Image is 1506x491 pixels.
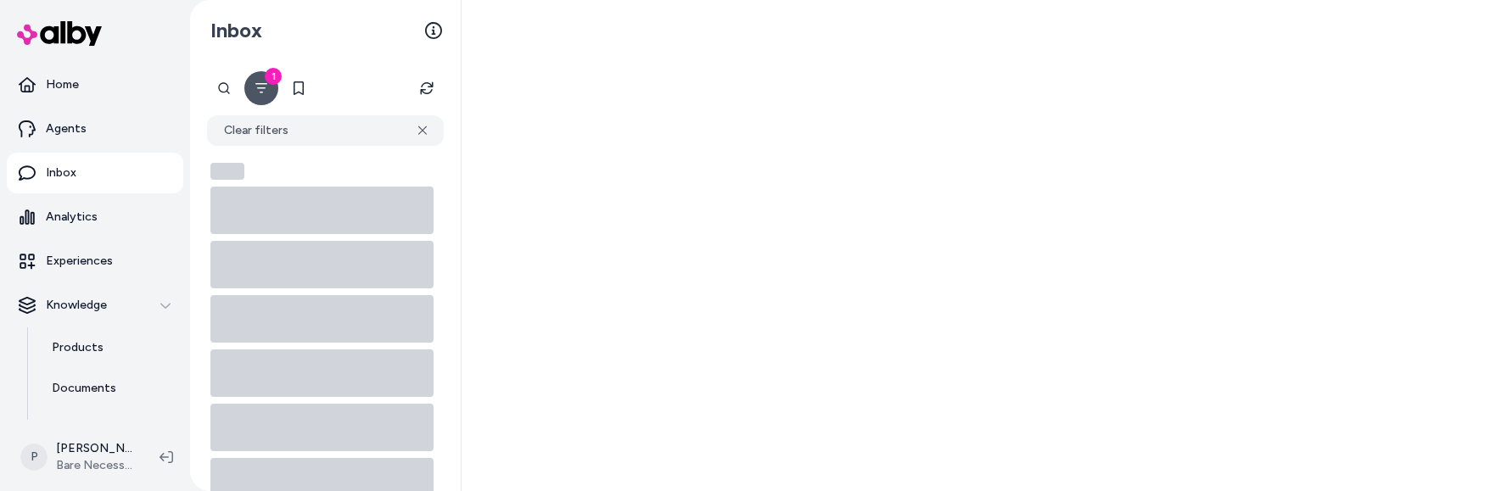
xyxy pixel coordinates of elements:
p: Agents [46,120,87,137]
button: Refresh [410,71,444,105]
button: Knowledge [7,285,183,326]
a: Agents [7,109,183,149]
button: Clear filters [207,115,444,146]
a: Experiences [7,241,183,282]
button: Filter [244,71,278,105]
span: P [20,444,48,471]
p: [PERSON_NAME] [56,440,132,457]
a: Products [35,327,183,368]
img: alby Logo [17,21,102,46]
a: Analytics [7,197,183,237]
a: Home [7,64,183,105]
a: Rules [35,409,183,449]
button: P[PERSON_NAME]Bare Necessities [10,430,146,484]
span: Bare Necessities [56,457,132,474]
p: Experiences [46,253,113,270]
p: Home [46,76,79,93]
p: Products [52,339,104,356]
a: Inbox [7,153,183,193]
a: Documents [35,368,183,409]
h2: Inbox [210,18,262,43]
p: Knowledge [46,297,107,314]
p: Inbox [46,165,76,181]
p: Analytics [46,209,98,226]
div: 1 [265,68,282,85]
p: Documents [52,380,116,397]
